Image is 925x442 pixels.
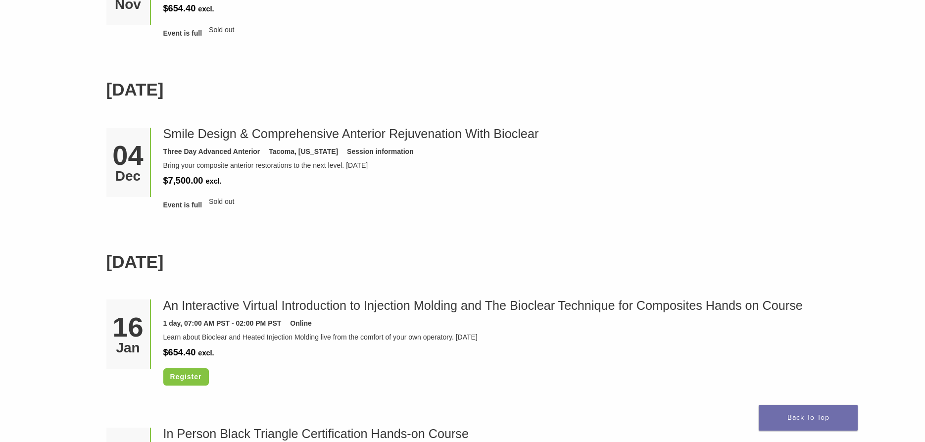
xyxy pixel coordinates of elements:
[163,147,260,157] div: Three Day Advanced Anterior
[163,427,469,441] a: In Person Black Triangle Certification Hands-on Course
[163,347,196,357] span: $654.40
[163,25,812,44] div: Sold out
[163,196,812,215] div: Sold out
[110,341,146,355] div: Jan
[163,176,203,186] span: $7,500.00
[163,332,812,343] div: Learn about Bioclear and Heated Injection Molding live from the comfort of your own operatory. [D...
[110,142,146,169] div: 04
[269,147,338,157] div: Tacoma, [US_STATE]
[163,28,202,39] span: Event is full
[106,249,819,275] h2: [DATE]
[198,349,214,357] span: excl.
[163,298,803,312] a: An Interactive Virtual Introduction to Injection Molding and The Bioclear Technique for Composite...
[163,200,202,210] span: Event is full
[290,318,312,329] div: Online
[163,368,209,386] a: Register
[110,169,146,183] div: Dec
[110,313,146,341] div: 16
[198,5,214,13] span: excl.
[163,318,282,329] div: 1 day, 07:00 AM PST - 02:00 PM PST
[759,405,858,431] a: Back To Top
[163,127,539,141] a: Smile Design & Comprehensive Anterior Rejuvenation With Bioclear
[347,147,414,157] div: Session information
[205,177,221,185] span: excl.
[163,160,812,171] div: Bring your composite anterior restorations to the next level. [DATE]
[163,3,196,13] span: $654.40
[106,77,819,103] h2: [DATE]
